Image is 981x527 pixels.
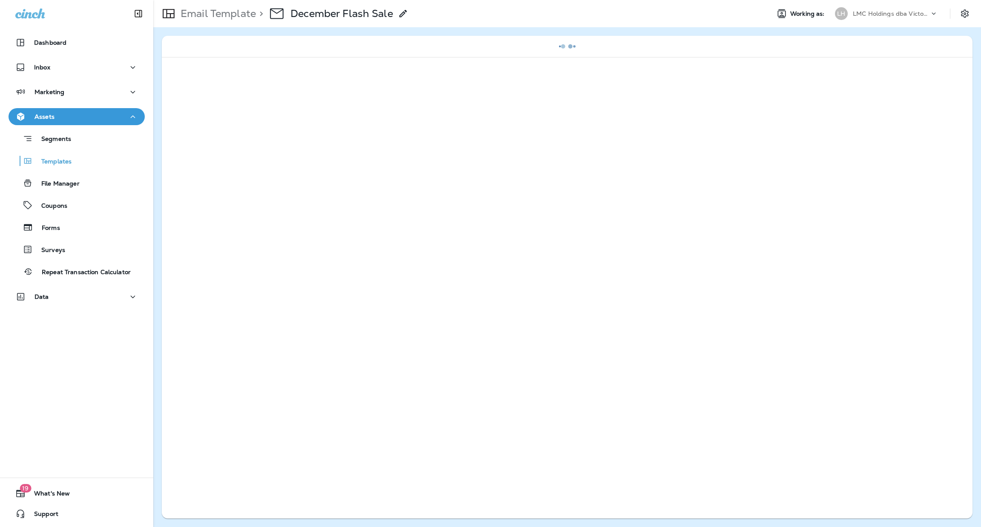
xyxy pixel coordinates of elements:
[33,246,65,255] p: Surveys
[9,241,145,258] button: Surveys
[9,263,145,281] button: Repeat Transaction Calculator
[853,10,929,17] p: LMC Holdings dba Victory Lane Quick Oil Change
[835,7,848,20] div: LH
[33,269,131,277] p: Repeat Transaction Calculator
[34,89,64,95] p: Marketing
[9,485,145,502] button: 19What's New
[9,129,145,148] button: Segments
[33,135,71,144] p: Segments
[126,5,150,22] button: Collapse Sidebar
[9,288,145,305] button: Data
[9,152,145,170] button: Templates
[9,174,145,192] button: File Manager
[34,293,49,300] p: Data
[9,505,145,522] button: Support
[957,6,972,21] button: Settings
[256,7,263,20] p: >
[34,113,54,120] p: Assets
[290,7,393,20] p: December Flash Sale
[9,59,145,76] button: Inbox
[790,10,826,17] span: Working as:
[177,7,256,20] p: Email Template
[33,180,80,188] p: File Manager
[26,510,58,521] span: Support
[20,484,31,493] span: 19
[9,218,145,236] button: Forms
[9,196,145,214] button: Coupons
[9,108,145,125] button: Assets
[34,39,66,46] p: Dashboard
[34,64,50,71] p: Inbox
[33,158,72,166] p: Templates
[33,202,67,210] p: Coupons
[26,490,70,500] span: What's New
[33,224,60,232] p: Forms
[9,34,145,51] button: Dashboard
[9,83,145,100] button: Marketing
